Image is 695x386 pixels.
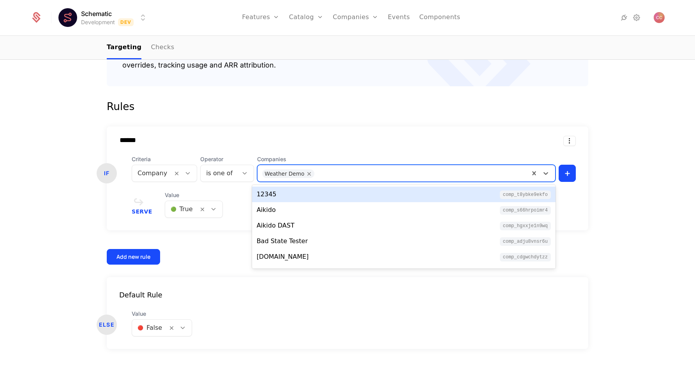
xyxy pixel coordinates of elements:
[58,8,77,27] img: Schematic
[107,249,160,265] button: Add new rule
[654,12,665,23] button: Open user button
[257,221,295,230] div: Aikido DAST
[304,169,314,178] div: Remove Weather Demo
[81,9,112,18] span: Schematic
[654,12,665,23] img: Cole Chrzan
[265,169,304,178] div: Weather Demo
[116,253,150,261] div: Add new rule
[257,237,308,246] div: Bad State Tester
[257,252,309,261] div: [DOMAIN_NAME]
[257,205,276,215] div: Aikido
[107,36,588,59] nav: Main
[619,13,629,22] a: Integrations
[257,268,309,277] div: [PERSON_NAME]
[81,18,115,26] div: Development
[107,36,141,59] a: Targeting
[132,155,197,163] span: Criteria
[151,36,174,59] a: Checks
[200,155,254,163] span: Operator
[257,155,556,163] span: Companies
[165,191,223,199] span: Value
[61,9,148,26] button: Select environment
[107,99,588,114] div: Rules
[500,206,551,215] span: comp_S66HRPoimR4
[563,136,576,146] button: Select action
[132,209,152,214] span: Serve
[132,310,192,318] span: Value
[107,290,588,301] div: Default Rule
[559,165,576,182] button: +
[500,222,551,230] span: comp_hGxxjE1n9WQ
[500,190,551,199] span: comp_T8YbKE9Ekfo
[257,190,277,199] div: 12345
[500,237,551,246] span: comp_aDJU8VNsr6U
[97,163,117,183] div: IF
[107,36,174,59] ul: Choose Sub Page
[118,18,134,26] span: Dev
[632,13,641,22] a: Settings
[500,253,551,261] span: comp_CdgwcHdYtZZ
[97,315,117,335] div: ELSE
